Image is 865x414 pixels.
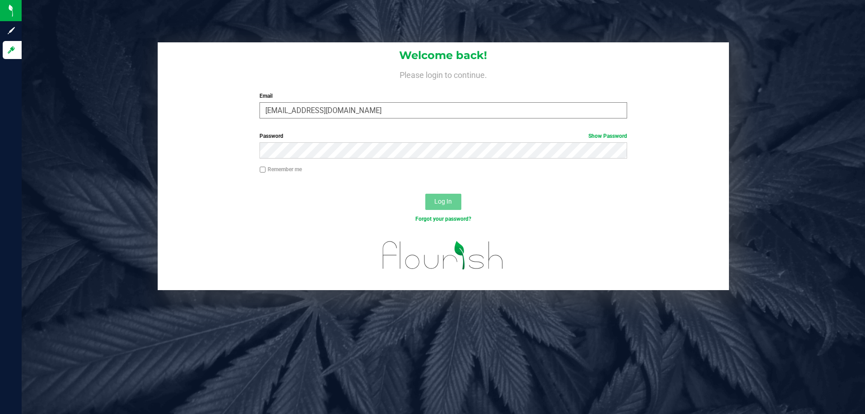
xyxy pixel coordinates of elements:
[259,133,283,139] span: Password
[158,68,729,79] h4: Please login to continue.
[415,216,471,222] a: Forgot your password?
[588,133,627,139] a: Show Password
[259,92,627,100] label: Email
[7,26,16,35] inline-svg: Sign up
[158,50,729,61] h1: Welcome back!
[372,232,514,278] img: flourish_logo.svg
[259,167,266,173] input: Remember me
[7,45,16,55] inline-svg: Log in
[259,165,302,173] label: Remember me
[434,198,452,205] span: Log In
[425,194,461,210] button: Log In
